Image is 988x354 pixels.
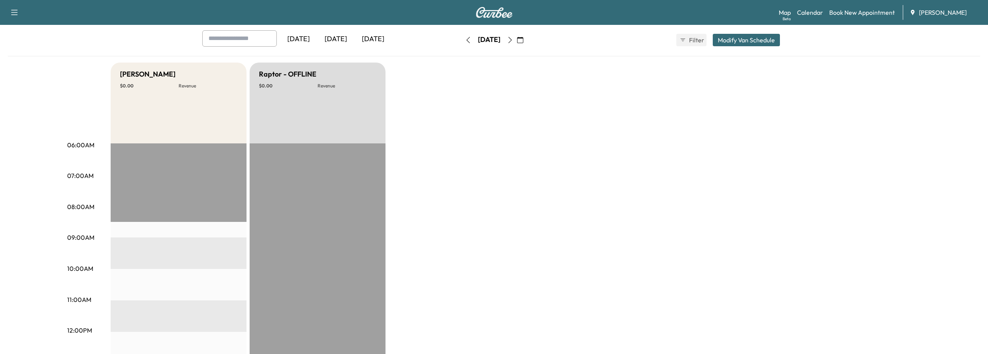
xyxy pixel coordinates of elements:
[779,8,791,17] a: MapBeta
[67,233,94,242] p: 09:00AM
[67,140,94,150] p: 06:00AM
[67,171,94,180] p: 07:00AM
[67,202,94,211] p: 08:00AM
[318,83,376,89] p: Revenue
[67,326,92,335] p: 12:00PM
[120,69,175,80] h5: [PERSON_NAME]
[120,83,179,89] p: $ 0.00
[478,35,500,45] div: [DATE]
[919,8,967,17] span: [PERSON_NAME]
[317,30,354,48] div: [DATE]
[797,8,823,17] a: Calendar
[476,7,513,18] img: Curbee Logo
[829,8,895,17] a: Book New Appointment
[713,34,780,46] button: Modify Van Schedule
[67,264,93,273] p: 10:00AM
[179,83,237,89] p: Revenue
[689,35,703,45] span: Filter
[67,295,91,304] p: 11:00AM
[783,16,791,22] div: Beta
[280,30,317,48] div: [DATE]
[259,83,318,89] p: $ 0.00
[259,69,316,80] h5: Raptor - OFFLINE
[676,34,707,46] button: Filter
[354,30,392,48] div: [DATE]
